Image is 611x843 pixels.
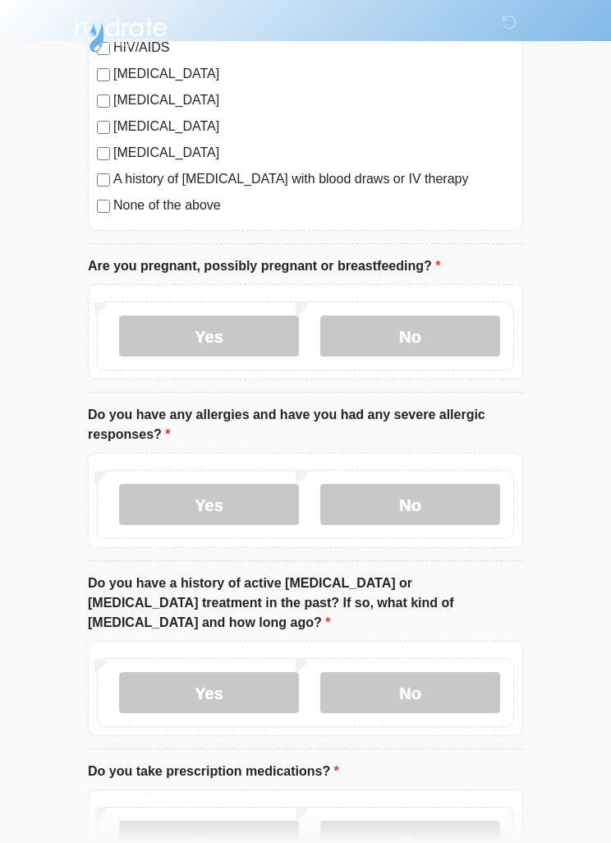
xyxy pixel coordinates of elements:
[113,143,514,163] label: [MEDICAL_DATA]
[113,64,514,84] label: [MEDICAL_DATA]
[97,121,110,134] input: [MEDICAL_DATA]
[88,574,523,633] label: Do you have a history of active [MEDICAL_DATA] or [MEDICAL_DATA] treatment in the past? If so, wh...
[320,484,500,525] label: No
[71,12,170,53] img: Hydrate IV Bar - Scottsdale Logo
[113,196,514,215] label: None of the above
[88,256,440,276] label: Are you pregnant, possibly pregnant or breastfeeding?
[88,405,523,445] label: Do you have any allergies and have you had any severe allergic responses?
[97,147,110,160] input: [MEDICAL_DATA]
[97,94,110,108] input: [MEDICAL_DATA]
[119,316,299,357] label: Yes
[97,68,110,81] input: [MEDICAL_DATA]
[320,672,500,713] label: No
[88,762,339,781] label: Do you take prescription medications?
[97,173,110,187] input: A history of [MEDICAL_DATA] with blood draws or IV therapy
[97,200,110,213] input: None of the above
[320,316,500,357] label: No
[113,90,514,110] label: [MEDICAL_DATA]
[119,672,299,713] label: Yes
[113,117,514,136] label: [MEDICAL_DATA]
[119,484,299,525] label: Yes
[113,169,514,189] label: A history of [MEDICAL_DATA] with blood draws or IV therapy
